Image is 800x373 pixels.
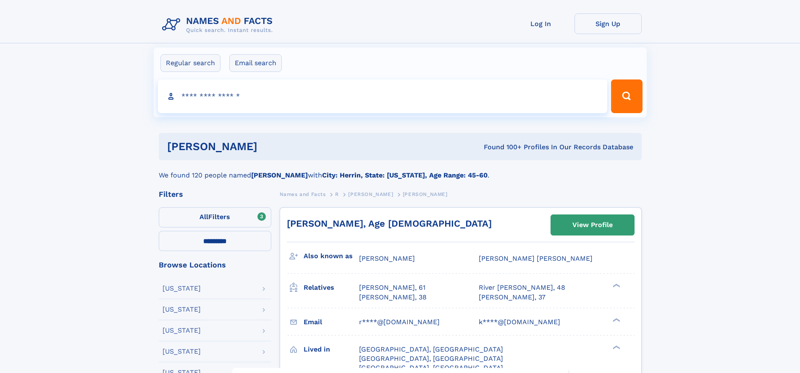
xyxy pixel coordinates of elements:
[304,249,359,263] h3: Also known as
[251,171,308,179] b: [PERSON_NAME]
[348,191,393,197] span: [PERSON_NAME]
[287,218,492,229] a: [PERSON_NAME], Age [DEMOGRAPHIC_DATA]
[572,215,613,235] div: View Profile
[370,143,633,152] div: Found 100+ Profiles In Our Records Database
[574,13,642,34] a: Sign Up
[479,254,593,262] span: [PERSON_NAME] [PERSON_NAME]
[479,283,565,292] a: River [PERSON_NAME], 48
[159,207,271,228] label: Filters
[163,285,201,292] div: [US_STATE]
[348,189,393,199] a: [PERSON_NAME]
[159,13,280,36] img: Logo Names and Facts
[158,79,608,113] input: search input
[322,171,488,179] b: City: Herrin, State: [US_STATE], Age Range: 45-60
[159,261,271,269] div: Browse Locations
[163,348,201,355] div: [US_STATE]
[359,254,415,262] span: [PERSON_NAME]
[167,141,371,152] h1: [PERSON_NAME]
[159,160,642,180] div: We found 120 people named with .
[163,327,201,334] div: [US_STATE]
[611,79,642,113] button: Search Button
[304,315,359,329] h3: Email
[611,344,621,350] div: ❯
[159,190,271,198] div: Filters
[280,189,326,199] a: Names and Facts
[160,54,220,72] label: Regular search
[403,191,448,197] span: [PERSON_NAME]
[507,13,574,34] a: Log In
[229,54,282,72] label: Email search
[304,280,359,295] h3: Relatives
[359,345,503,353] span: [GEOGRAPHIC_DATA], [GEOGRAPHIC_DATA]
[479,293,546,302] a: [PERSON_NAME], 37
[304,342,359,357] h3: Lived in
[199,213,208,221] span: All
[359,354,503,362] span: [GEOGRAPHIC_DATA], [GEOGRAPHIC_DATA]
[611,283,621,288] div: ❯
[335,189,339,199] a: R
[611,317,621,323] div: ❯
[163,306,201,313] div: [US_STATE]
[335,191,339,197] span: R
[359,364,503,372] span: [GEOGRAPHIC_DATA], [GEOGRAPHIC_DATA]
[359,283,425,292] a: [PERSON_NAME], 61
[359,293,427,302] a: [PERSON_NAME], 38
[551,215,634,235] a: View Profile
